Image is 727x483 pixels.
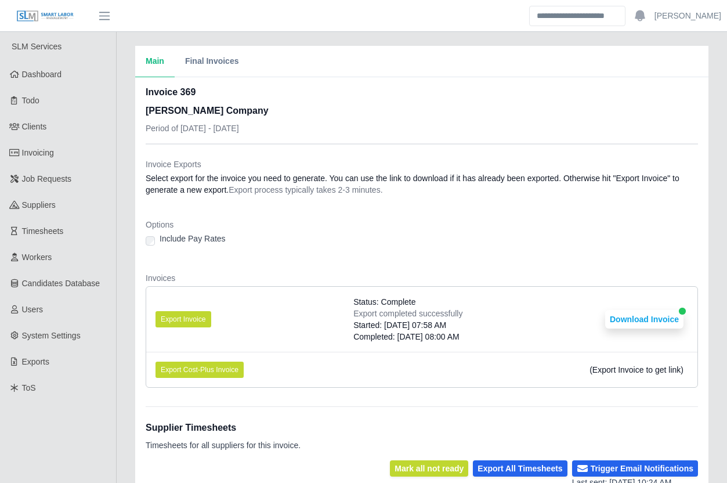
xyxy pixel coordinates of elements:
[135,46,175,77] button: Main
[175,46,249,77] button: Final Invoices
[572,460,698,477] button: Trigger Email Notifications
[529,6,625,26] input: Search
[390,460,468,477] button: Mark all not ready
[160,233,226,244] label: Include Pay Rates
[146,85,269,99] h2: Invoice 369
[589,365,683,374] span: (Export Invoice to get link)
[22,305,44,314] span: Users
[353,331,462,343] div: Completed: [DATE] 08:00 AM
[22,331,81,340] span: System Settings
[605,310,683,329] button: Download Invoice
[16,10,74,23] img: SLM Logo
[22,70,62,79] span: Dashboard
[22,279,100,288] span: Candidates Database
[473,460,567,477] button: Export All Timesheets
[353,296,415,308] span: Status: Complete
[146,158,698,170] dt: Invoice Exports
[654,10,721,22] a: [PERSON_NAME]
[22,96,39,105] span: Todo
[605,315,683,324] a: Download Invoice
[12,42,62,51] span: SLM Services
[22,253,52,262] span: Workers
[146,122,269,134] p: Period of [DATE] - [DATE]
[229,185,382,194] span: Export process typically takes 2-3 minutes.
[146,421,301,435] h1: Supplier Timesheets
[22,148,54,157] span: Invoicing
[353,308,462,319] div: Export completed successfully
[22,174,72,183] span: Job Requests
[22,383,36,392] span: ToS
[146,172,698,196] dd: Select export for the invoice you need to generate. You can use the link to download if it has al...
[22,357,49,366] span: Exports
[146,219,698,230] dt: Options
[155,311,211,327] button: Export Invoice
[22,200,56,210] span: Suppliers
[22,122,47,131] span: Clients
[146,439,301,451] p: Timesheets for all suppliers for this invoice.
[353,319,462,331] div: Started: [DATE] 07:58 AM
[146,272,698,284] dt: Invoices
[155,362,244,378] button: Export Cost-Plus Invoice
[146,104,269,118] h3: [PERSON_NAME] Company
[22,226,64,236] span: Timesheets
